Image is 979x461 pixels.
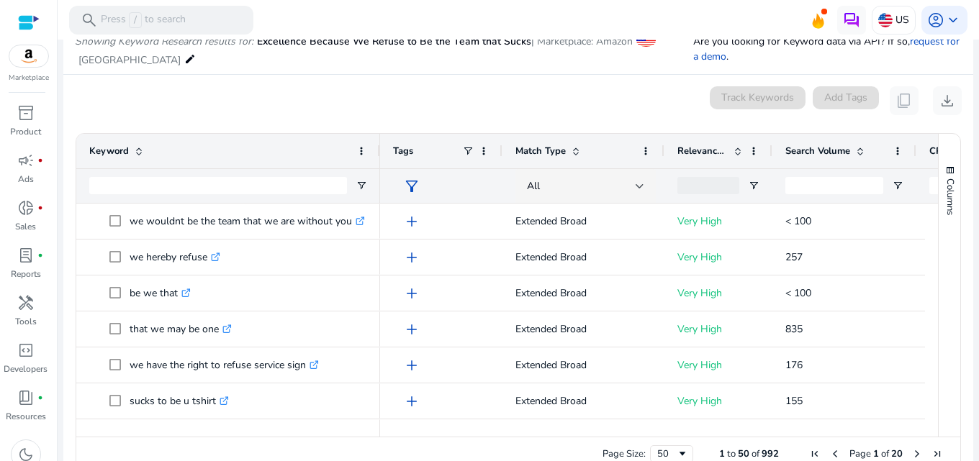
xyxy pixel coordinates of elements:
span: add [403,249,420,266]
button: download [933,86,962,115]
p: Very High [677,278,759,308]
span: add [403,285,420,302]
input: Search Volume Filter Input [785,177,883,194]
p: Very High [677,242,759,272]
div: Last Page [931,448,943,460]
p: Extended Broad [515,242,651,272]
p: we reserve the right to refuse service sign [130,422,330,452]
span: fiber_manual_record [37,252,43,258]
span: 835 [785,322,803,336]
span: Search Volume [785,145,850,158]
p: Marketplace [9,73,49,83]
span: account_circle [927,12,944,29]
p: Developers [4,362,48,375]
p: be we that [130,278,191,308]
span: add [403,321,420,338]
p: we have the right to refuse service sign [130,350,319,380]
p: Very High [677,206,759,236]
span: CPC [929,145,948,158]
span: lab_profile [17,247,35,264]
div: Page Size: [603,447,646,460]
div: Previous Page [829,448,841,460]
span: book_4 [17,389,35,406]
p: Reports [11,268,41,280]
span: to [727,447,736,460]
div: First Page [809,448,821,460]
p: Tools [15,315,37,328]
p: Very High [677,350,759,380]
span: inventory_2 [17,104,35,122]
span: 992 [762,447,779,460]
span: 1 [719,447,725,460]
button: Open Filter Menu [748,180,759,191]
span: fiber_manual_record [37,395,43,401]
span: Match Type [515,145,566,158]
span: < 100 [785,286,811,300]
span: handyman [17,294,35,311]
span: filter_alt [403,178,420,195]
p: Product [10,125,41,138]
span: keyboard_arrow_down [944,12,962,29]
p: Are you looking for Keyword data via API? If so, . [693,34,962,64]
mat-icon: edit [184,50,196,68]
span: fiber_manual_record [37,158,43,163]
span: Tags [393,145,413,158]
span: add [403,213,420,230]
span: code_blocks [17,342,35,359]
span: [GEOGRAPHIC_DATA] [78,53,181,67]
span: 20 [891,447,903,460]
p: Sales [15,220,36,233]
span: < 100 [785,214,811,228]
p: Very High [677,314,759,344]
span: add [403,357,420,374]
span: of [752,447,759,460]
p: Resources [6,410,46,423]
p: Extended Broad [515,422,651,452]
p: Extended Broad [515,350,651,380]
span: fiber_manual_record [37,205,43,211]
button: Open Filter Menu [356,180,367,191]
span: / [129,12,142,28]
span: 155 [785,394,803,408]
span: add [403,393,420,410]
p: Extended Broad [515,386,651,416]
p: Extended Broad [515,206,651,236]
span: 176 [785,358,803,372]
span: 1 [873,447,879,460]
p: Very High [677,422,759,452]
span: search [81,12,98,29]
span: Page [849,447,871,460]
span: 257 [785,250,803,264]
p: Extended Broad [515,314,651,344]
p: sucks to be u tshirt [130,386,229,416]
span: Columns [944,178,957,215]
p: US [895,7,909,32]
p: that we may be one [130,314,232,344]
input: Keyword Filter Input [89,177,347,194]
div: 50 [657,447,677,460]
button: Open Filter Menu [892,180,903,191]
p: we hereby refuse [130,242,220,272]
span: Relevance Score [677,145,728,158]
div: Next Page [911,448,923,460]
p: Very High [677,386,759,416]
img: amazon.svg [9,45,48,67]
span: campaign [17,152,35,169]
span: 50 [738,447,749,460]
p: Press to search [101,12,186,28]
span: of [881,447,889,460]
p: Ads [18,173,34,186]
img: us.svg [878,13,893,27]
span: Keyword [89,145,129,158]
span: download [939,92,956,109]
span: All [527,179,540,193]
p: Extended Broad [515,278,651,308]
span: donut_small [17,199,35,216]
p: we wouldnt be the team that we are without you [130,206,365,236]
